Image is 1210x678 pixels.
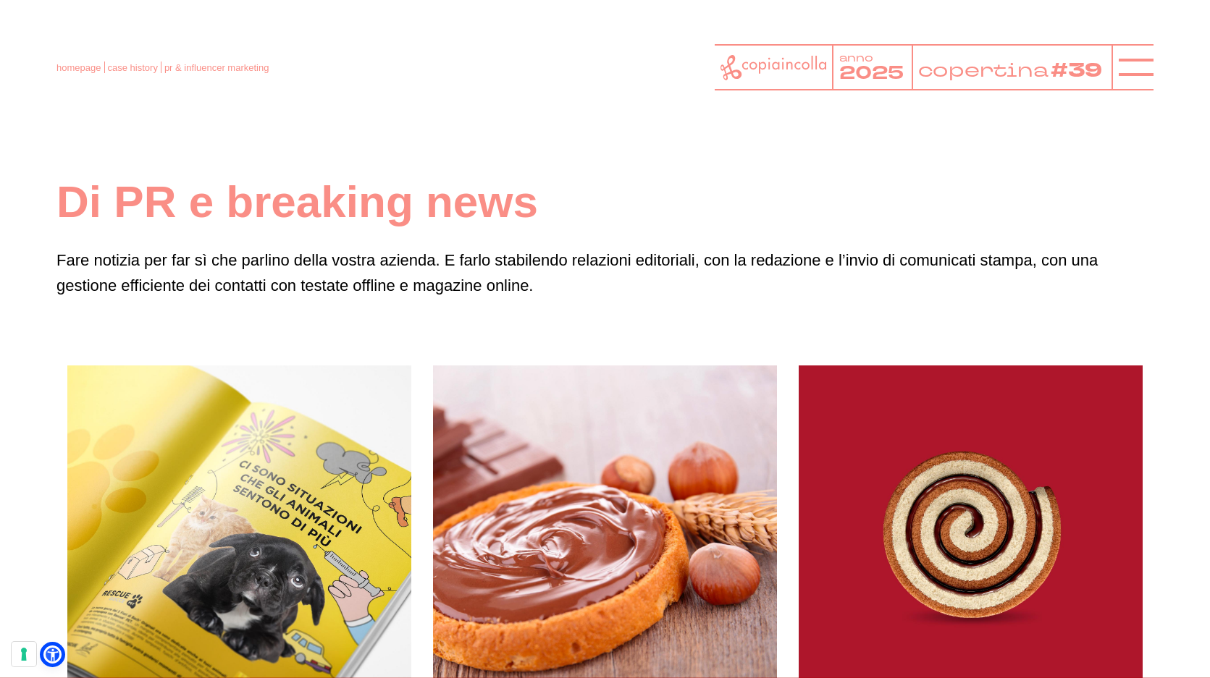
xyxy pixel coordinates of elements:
[56,247,1154,298] p: Fare notizia per far sì che parlino della vostra azienda. E farlo stabilendo relazioni editoriali...
[918,58,1050,83] tspan: copertina
[43,645,62,664] a: Open Accessibility Menu
[56,62,101,73] a: homepage
[164,62,269,73] a: pr & influencer marketing
[839,61,904,85] tspan: 2025
[839,51,873,64] tspan: anno
[1052,57,1105,85] tspan: #39
[56,174,1154,230] h1: Di PR e breaking news
[12,642,36,666] button: Le tue preferenze relative al consenso per le tecnologie di tracciamento
[108,62,158,73] a: case history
